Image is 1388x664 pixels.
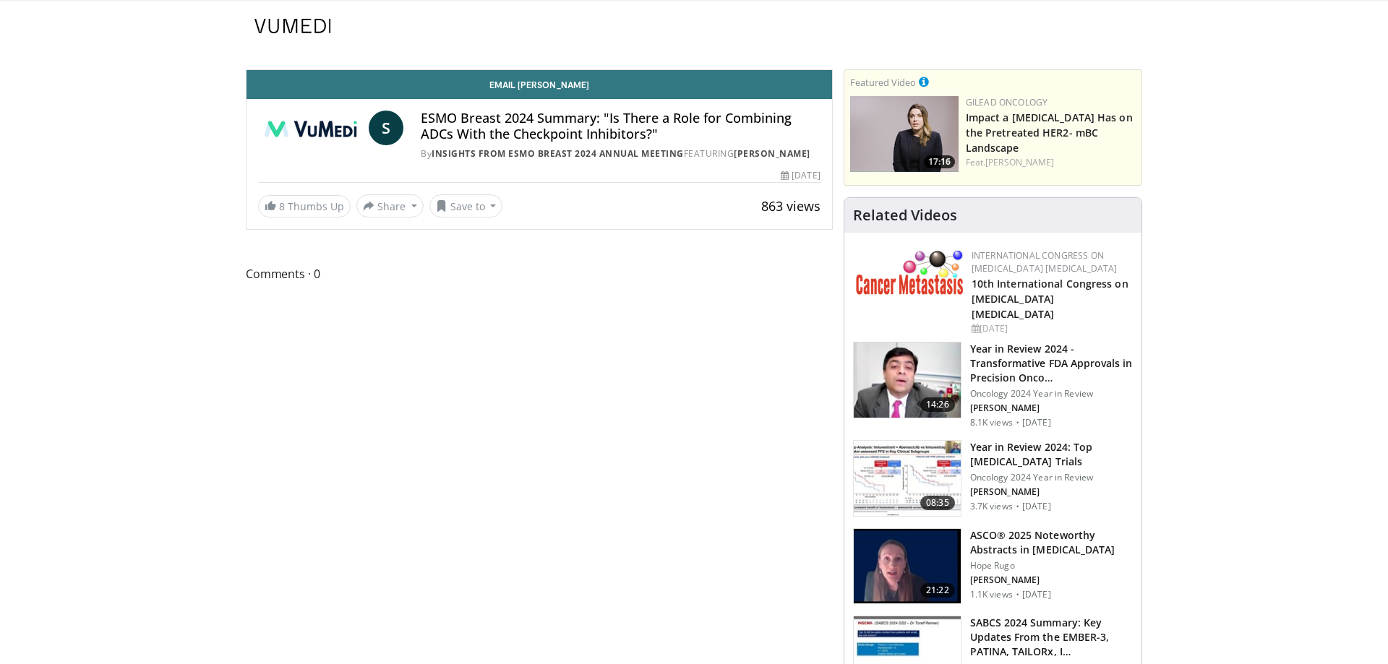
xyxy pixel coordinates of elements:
h4: Related Videos [853,207,957,224]
img: 22cacae0-80e8-46c7-b946-25cff5e656fa.150x105_q85_crop-smart_upscale.jpg [854,342,961,418]
div: [DATE] [781,169,820,182]
a: 08:35 Year in Review 2024: Top [MEDICAL_DATA] Trials Oncology 2024 Year in Review [PERSON_NAME] 3... [853,440,1133,517]
h3: ASCO® 2025 Noteworthy Abstracts in [MEDICAL_DATA] [970,528,1133,557]
span: 08:35 [920,496,955,510]
a: Insights from ESMO Breast 2024 Annual Meeting [432,147,684,160]
a: International Congress on [MEDICAL_DATA] [MEDICAL_DATA] [972,249,1118,275]
img: 37b1f331-dad8-42d1-a0d6-86d758bc13f3.png.150x105_q85_crop-smart_upscale.png [850,96,959,172]
p: 3.7K views [970,501,1013,512]
span: Comments 0 [246,264,833,283]
a: Impact a [MEDICAL_DATA] Has on the Pretreated HER2- mBC Landscape [966,111,1133,155]
p: [DATE] [1022,589,1051,600]
span: 8 [279,199,285,213]
img: Insights from ESMO Breast 2024 Annual Meeting [258,111,363,145]
span: 14:26 [920,397,955,412]
small: Featured Video [850,76,916,89]
h3: Year in Review 2024: Top [MEDICAL_DATA] Trials [970,440,1133,469]
span: 21:22 [920,583,955,598]
a: [PERSON_NAME] [734,147,810,160]
button: Save to [429,194,503,217]
img: 3d9d22fd-0cff-4266-94b4-85ed3e18f7c3.150x105_q85_crop-smart_upscale.jpg [854,529,961,604]
div: · [1016,589,1019,600]
img: 2afea796-6ee7-4bc1-b389-bb5393c08b2f.150x105_q85_crop-smart_upscale.jpg [854,441,961,516]
div: By FEATURING [421,147,820,160]
a: 17:16 [850,96,959,172]
span: 863 views [761,197,821,215]
p: Vivek Subbiah [970,402,1133,414]
p: Oncology 2024 Year in Review [970,472,1133,483]
p: Laura Huppert [970,574,1133,586]
a: This is paid for by Gilead Oncology [919,74,929,90]
div: [DATE] [972,322,1130,335]
a: 21:22 ASCO® 2025 Noteworthy Abstracts in [MEDICAL_DATA] Hope Rugo [PERSON_NAME] 1.1K views · [DATE] [853,528,1133,605]
p: 1.1K views [970,589,1013,600]
p: [DATE] [1022,417,1051,428]
a: 8 Thumbs Up [258,195,351,217]
div: · [1016,417,1019,428]
p: Hope Rugo [970,560,1133,572]
button: Share [356,194,424,217]
a: 14:26 Year in Review 2024 - Transformative FDA Approvals in Precision Onco… Oncology 2024 Year in... [853,342,1133,428]
a: Email [PERSON_NAME] [247,70,832,99]
h3: SABCS 2024 Summary: Key Updates From the EMBER-3, PATINA, TAILORx, INSEMA, and OlympiA Trials in ... [970,616,1133,659]
p: [DATE] [1022,501,1051,512]
a: [PERSON_NAME] [985,156,1054,168]
p: Oncology 2024 Year in Review [970,388,1133,400]
img: 6ff8bc22-9509-4454-a4f8-ac79dd3b8976.png.150x105_q85_autocrop_double_scale_upscale_version-0.2.png [856,249,964,295]
h3: Year in Review 2024 - Transformative FDA Approvals in Precision Oncology Across Various Cancer Types [970,342,1133,385]
a: S [369,111,403,145]
h4: ESMO Breast 2024 Summary: "Is There a Role for Combining ADCs With the Checkpoint Inhibitors?" [421,111,820,142]
span: 17:16 [924,155,955,168]
a: 10th International Congress on [MEDICAL_DATA] [MEDICAL_DATA] [972,277,1128,321]
img: VuMedi Logo [254,19,331,33]
div: · [1016,501,1019,512]
p: 8.1K views [970,417,1013,428]
a: Gilead Oncology [966,96,1048,108]
div: Feat. [966,156,1136,169]
p: Virginia Kaklamani [970,486,1133,498]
